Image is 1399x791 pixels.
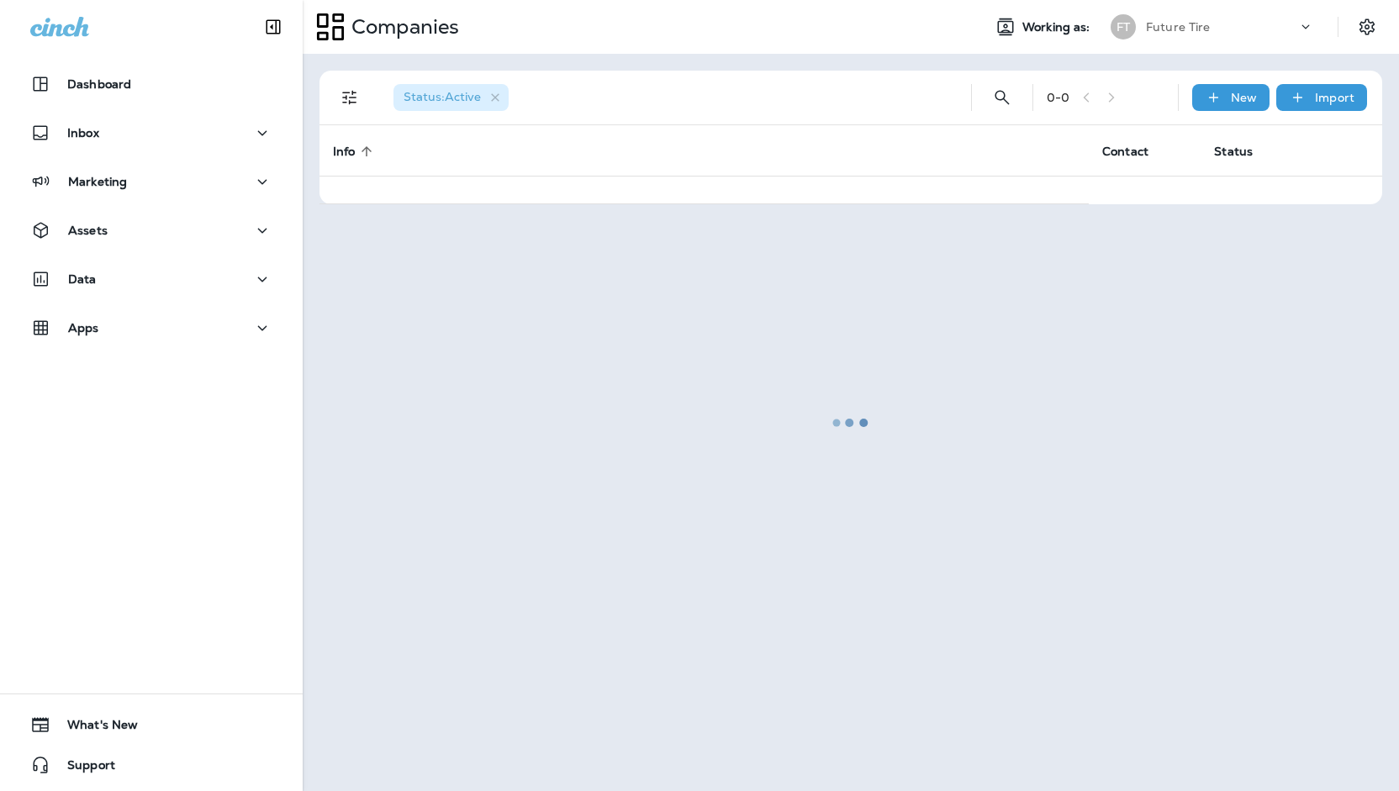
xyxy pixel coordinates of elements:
[68,321,99,335] p: Apps
[250,10,297,44] button: Collapse Sidebar
[1352,12,1382,42] button: Settings
[17,262,286,296] button: Data
[17,116,286,150] button: Inbox
[68,175,127,188] p: Marketing
[17,214,286,247] button: Assets
[17,708,286,741] button: What's New
[1231,91,1257,104] p: New
[1315,91,1354,104] p: Import
[17,748,286,782] button: Support
[68,272,97,286] p: Data
[1022,20,1094,34] span: Working as:
[1111,14,1136,40] div: FT
[17,165,286,198] button: Marketing
[345,14,459,40] p: Companies
[17,311,286,345] button: Apps
[1146,20,1211,34] p: Future Tire
[68,224,108,237] p: Assets
[67,77,131,91] p: Dashboard
[50,718,138,738] span: What's New
[17,67,286,101] button: Dashboard
[67,126,99,140] p: Inbox
[50,758,115,778] span: Support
